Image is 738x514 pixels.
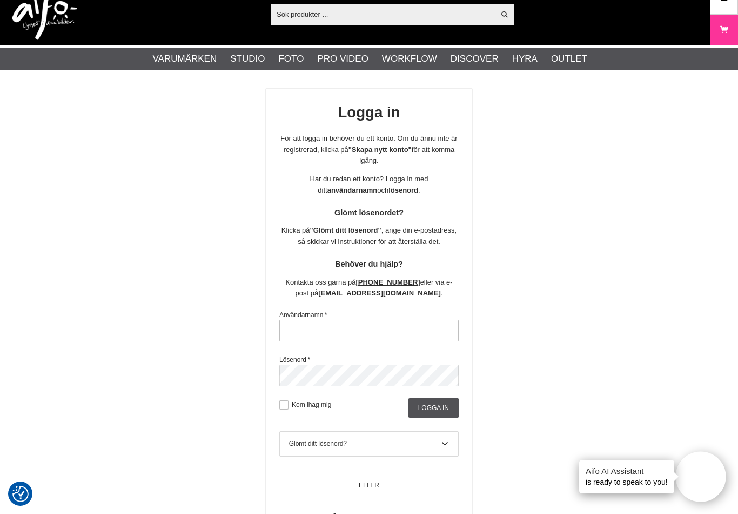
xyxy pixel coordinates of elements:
input: Logga in [408,398,459,418]
label: Användarnamn [279,311,327,319]
a: Pro Video [317,52,368,66]
h4: Aifo AI Assistant [586,465,668,477]
img: Revisit consent button [12,486,29,502]
strong: Glömt lösenordet? [334,208,404,217]
input: Sök produkter ... [271,6,494,22]
a: Workflow [382,52,437,66]
p: Klicka på , ange din e-postadress, så skickar vi instruktioner för att återställa det. [279,225,459,248]
p: Har du redan ett konto? Logga in med ditt och . [279,174,459,196]
a: Studio [230,52,265,66]
strong: lösenord [388,186,418,194]
a: Hyra [512,52,538,66]
span: ELLER [359,480,379,490]
label: Kom ihåg mig [289,401,331,408]
button: Samtyckesinställningar [12,484,29,504]
a: [PHONE_NUMBER] [355,278,420,286]
strong: "Glömt ditt lösenord" [310,226,381,234]
a: Varumärken [153,52,217,66]
strong: Behöver du hjälp? [335,260,403,268]
label: Lösenord [279,356,310,364]
a: Foto [278,52,304,66]
div: Glömt ditt lösenord? [289,439,449,449]
div: is ready to speak to you! [579,460,674,493]
strong: "Skapa nytt konto" [348,146,412,154]
strong: [EMAIL_ADDRESS][DOMAIN_NAME] [318,289,441,297]
h1: Logga in [279,102,459,123]
strong: användarnamn [327,186,377,194]
p: Kontakta oss gärna på eller via e-post på . [279,277,459,300]
p: För att logga in behöver du ett konto. Om du ännu inte är registrerad, klicka på för att komma ig... [279,133,459,167]
a: Outlet [551,52,587,66]
a: Discover [451,52,499,66]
